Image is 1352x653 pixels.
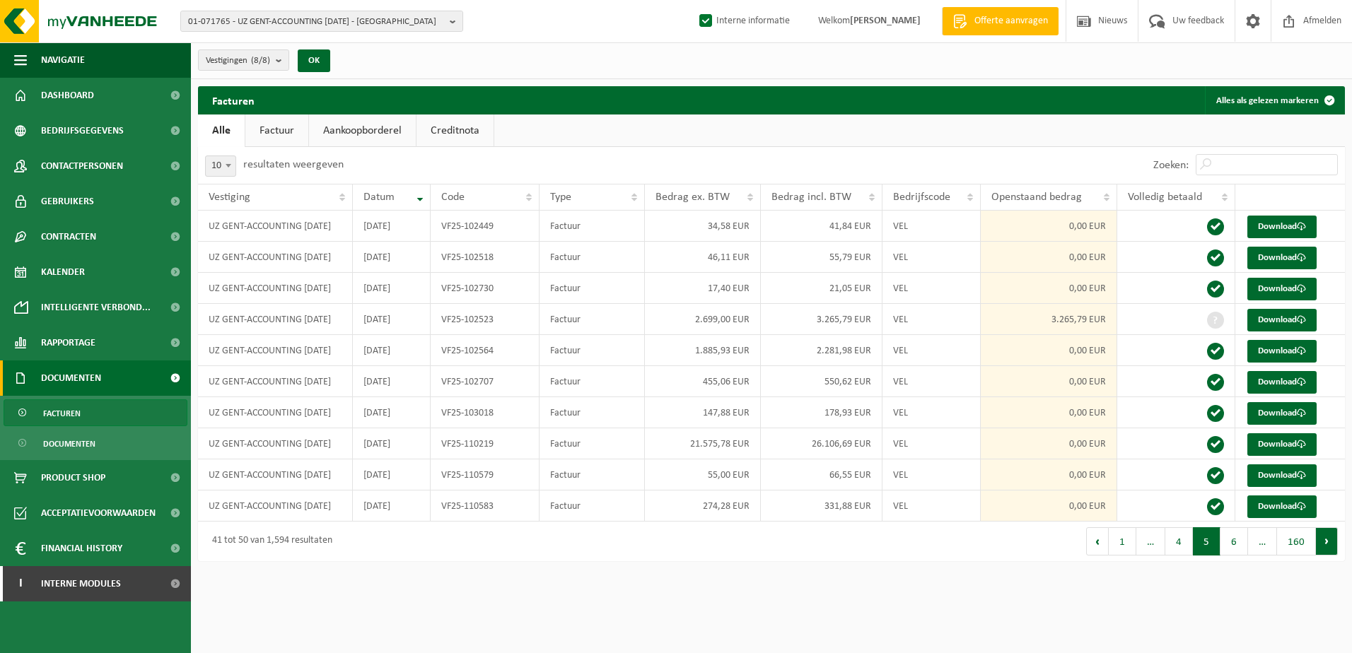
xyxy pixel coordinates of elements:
td: UZ GENT-ACCOUNTING [DATE] [198,459,353,490]
td: VEL [882,304,981,335]
span: Acceptatievoorwaarden [41,495,156,531]
td: [DATE] [353,459,431,490]
td: 550,62 EUR [761,366,883,397]
td: 55,00 EUR [645,459,761,490]
td: Factuur [540,459,645,490]
button: 6 [1220,527,1248,555]
td: UZ GENT-ACCOUNTING [DATE] [198,242,353,273]
td: UZ GENT-ACCOUNTING [DATE] [198,428,353,459]
td: 0,00 EUR [981,459,1117,490]
td: UZ GENT-ACCOUNTING [DATE] [198,273,353,304]
td: [DATE] [353,211,431,242]
span: … [1248,527,1277,555]
td: VF25-102564 [431,335,540,366]
button: 5 [1193,527,1220,555]
span: I [14,566,27,601]
td: 21,05 EUR [761,273,883,304]
a: Download [1247,464,1317,487]
span: Vestiging [209,192,250,203]
span: Volledig betaald [1128,192,1202,203]
a: Offerte aanvragen [942,7,1059,35]
td: VEL [882,428,981,459]
h2: Facturen [198,86,269,114]
td: 0,00 EUR [981,397,1117,428]
td: VEL [882,397,981,428]
td: UZ GENT-ACCOUNTING [DATE] [198,304,353,335]
button: 01-071765 - UZ GENT-ACCOUNTING [DATE] - [GEOGRAPHIC_DATA] [180,11,463,32]
a: Download [1247,371,1317,394]
span: Navigatie [41,42,85,78]
a: Download [1247,495,1317,518]
td: [DATE] [353,304,431,335]
td: [DATE] [353,490,431,522]
td: 0,00 EUR [981,366,1117,397]
td: 0,00 EUR [981,490,1117,522]
count: (8/8) [251,56,270,65]
td: 26.106,69 EUR [761,428,883,459]
span: Kalender [41,254,85,290]
a: Factuur [245,114,308,147]
td: 3.265,79 EUR [981,304,1117,335]
td: Factuur [540,273,645,304]
button: Vestigingen(8/8) [198,49,289,71]
td: Factuur [540,428,645,459]
span: Vestigingen [206,50,270,71]
button: 4 [1165,527,1193,555]
td: Factuur [540,304,645,335]
span: Contracten [41,219,96,254]
td: [DATE] [353,428,431,459]
span: Interne modules [41,566,121,601]
td: VF25-110583 [431,490,540,522]
a: Facturen [4,399,187,426]
td: [DATE] [353,335,431,366]
span: Bedrijfsgegevens [41,113,124,148]
td: 455,06 EUR [645,366,761,397]
td: VF25-103018 [431,397,540,428]
td: VEL [882,459,981,490]
td: 331,88 EUR [761,490,883,522]
td: VF25-102707 [431,366,540,397]
span: Code [441,192,465,203]
td: Factuur [540,335,645,366]
span: … [1136,527,1165,555]
button: 160 [1277,527,1316,555]
td: 147,88 EUR [645,397,761,428]
span: Dashboard [41,78,94,113]
a: Download [1247,340,1317,363]
td: Factuur [540,242,645,273]
td: VF25-110219 [431,428,540,459]
span: Openstaand bedrag [991,192,1082,203]
label: Interne informatie [697,11,790,32]
td: [DATE] [353,242,431,273]
td: UZ GENT-ACCOUNTING [DATE] [198,335,353,366]
a: Aankoopborderel [309,114,416,147]
td: 17,40 EUR [645,273,761,304]
span: Bedrag ex. BTW [655,192,730,203]
td: VEL [882,211,981,242]
td: 0,00 EUR [981,242,1117,273]
td: VF25-102518 [431,242,540,273]
td: 0,00 EUR [981,273,1117,304]
td: VEL [882,366,981,397]
a: Download [1247,402,1317,425]
span: Datum [363,192,395,203]
td: [DATE] [353,273,431,304]
a: Alle [198,114,245,147]
button: Previous [1086,527,1109,555]
span: Documenten [43,430,95,457]
span: 10 [206,156,235,176]
span: Facturen [43,400,81,427]
span: Offerte aanvragen [971,14,1051,28]
td: 55,79 EUR [761,242,883,273]
a: Download [1247,216,1317,238]
span: Bedrag incl. BTW [771,192,851,203]
span: Bedrijfscode [893,192,950,203]
span: Documenten [41,360,101,396]
td: UZ GENT-ACCOUNTING [DATE] [198,490,353,522]
span: 10 [205,155,236,177]
span: Rapportage [41,325,95,360]
span: Intelligente verbond... [41,290,151,325]
td: 46,11 EUR [645,242,761,273]
td: VF25-102449 [431,211,540,242]
td: 66,55 EUR [761,459,883,490]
